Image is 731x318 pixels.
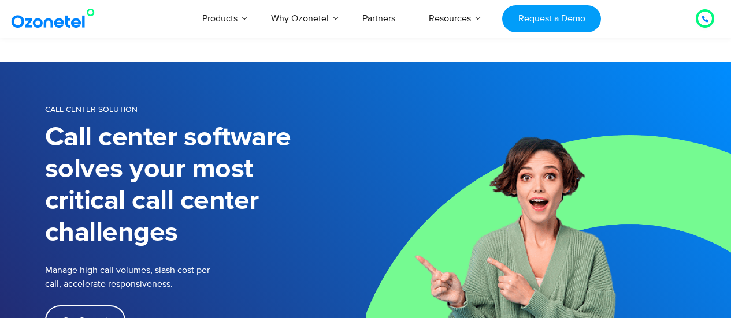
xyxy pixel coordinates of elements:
p: Manage high call volumes, slash cost per call, accelerate responsiveness. [45,263,276,291]
a: Request a Demo [502,5,601,32]
h1: Call center software solves your most critical call center challenges [45,122,366,249]
span: Call Center Solution [45,104,138,114]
